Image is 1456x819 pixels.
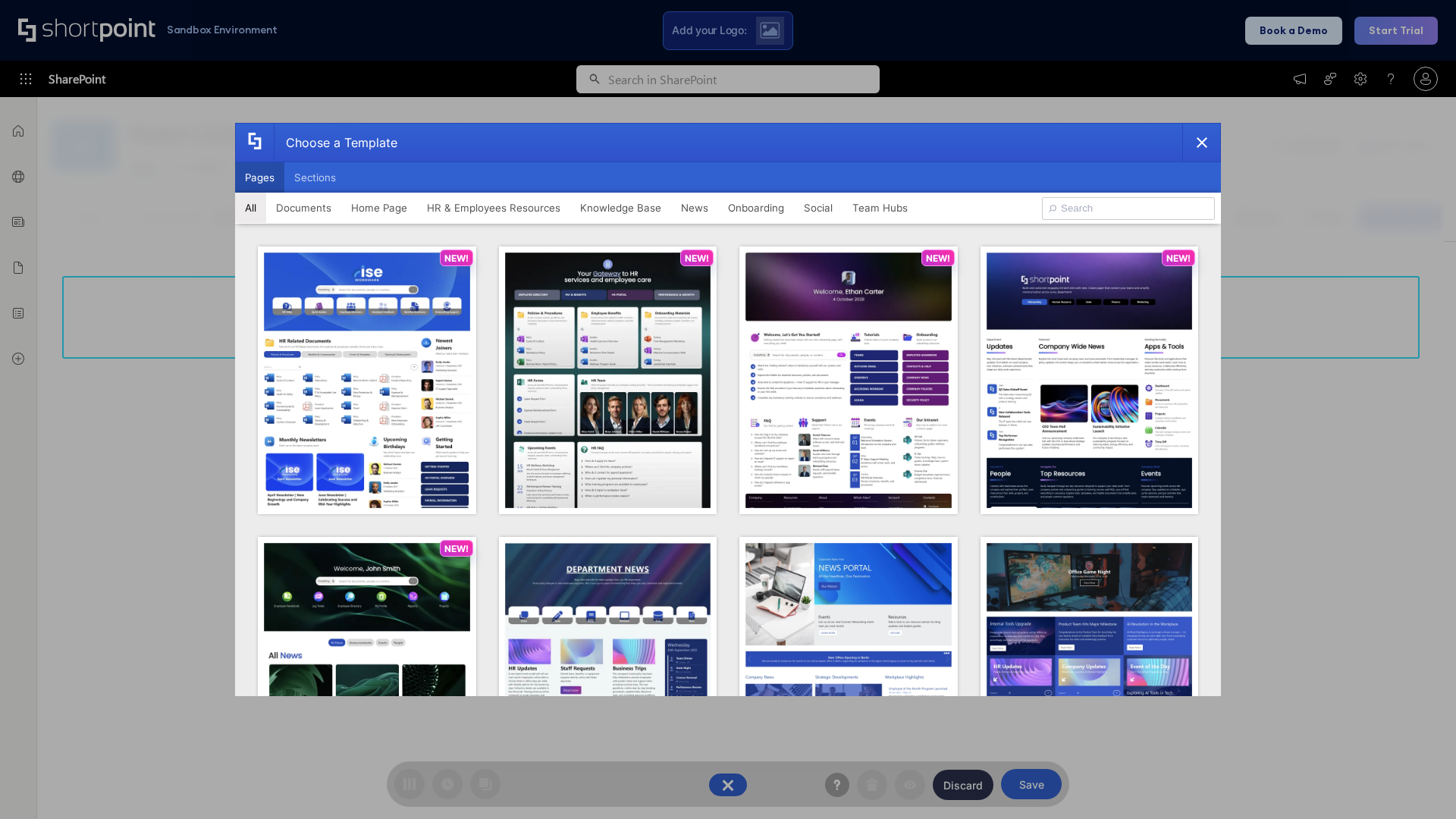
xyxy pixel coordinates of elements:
[794,193,843,223] button: Social
[843,193,918,223] button: Team Hubs
[235,162,284,193] button: Pages
[284,162,346,193] button: Sections
[926,253,950,264] p: NEW!
[274,124,397,162] div: Choose a Template
[266,193,341,223] button: Documents
[444,253,469,264] p: NEW!
[1380,746,1456,819] iframe: Chat Widget
[341,193,417,223] button: Home Page
[1166,253,1191,264] p: NEW!
[685,253,709,264] p: NEW!
[417,193,570,223] button: HR & Employees Resources
[235,193,266,223] button: All
[671,193,718,223] button: News
[718,193,794,223] button: Onboarding
[444,543,469,554] p: NEW!
[235,123,1221,696] div: template selector
[570,193,671,223] button: Knowledge Base
[1042,197,1215,220] input: Search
